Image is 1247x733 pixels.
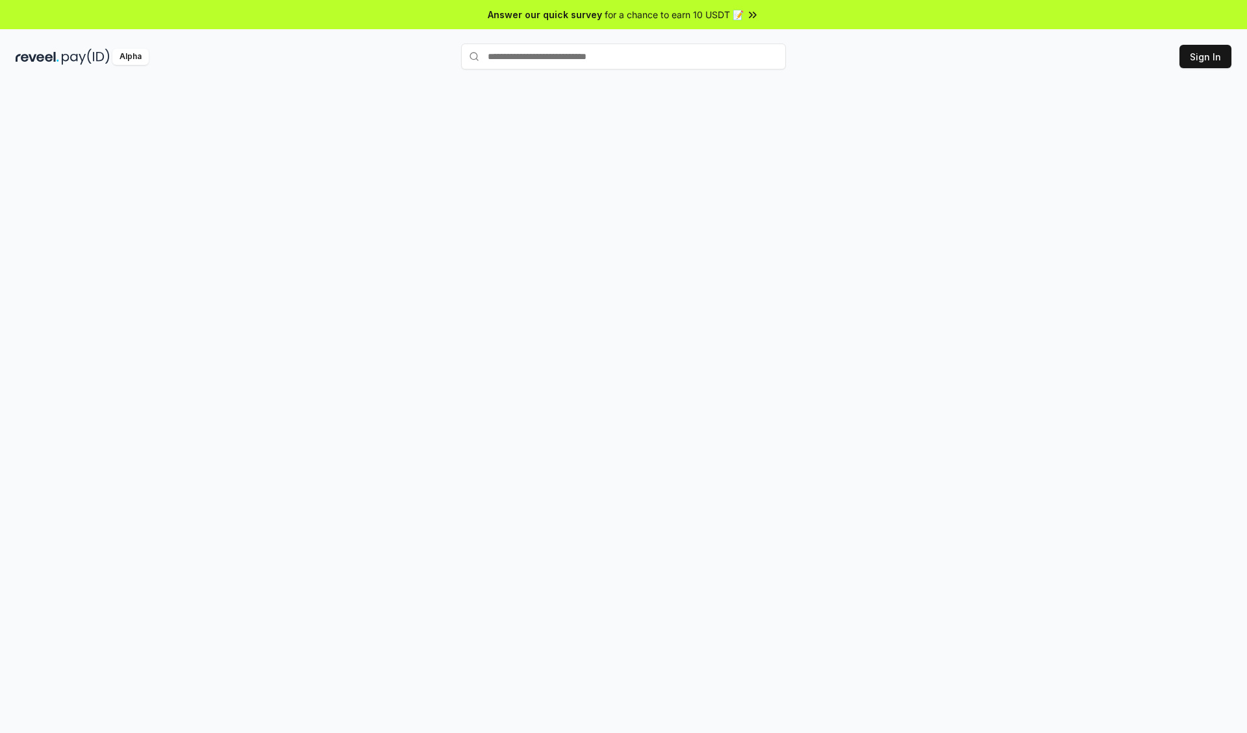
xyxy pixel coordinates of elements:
div: Alpha [112,49,149,65]
span: Answer our quick survey [488,8,602,21]
button: Sign In [1179,45,1231,68]
span: for a chance to earn 10 USDT 📝 [605,8,744,21]
img: pay_id [62,49,110,65]
img: reveel_dark [16,49,59,65]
